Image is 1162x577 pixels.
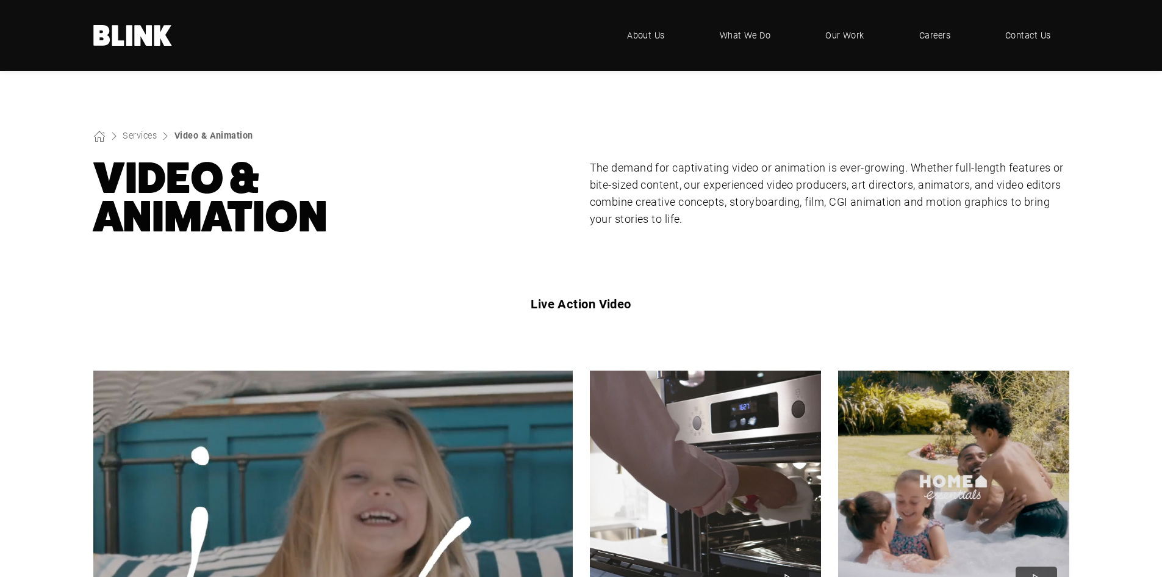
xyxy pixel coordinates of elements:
[123,129,157,141] a: Services
[174,129,253,141] a: Video & Animation
[987,17,1069,54] a: Contact Us
[1005,29,1051,42] span: Contact Us
[259,294,903,313] h1: Live Action Video
[93,25,173,46] a: Home
[701,17,789,54] a: What We Do
[93,159,573,236] h1: Video & Animation
[807,17,883,54] a: Our Work
[627,29,665,42] span: About Us
[901,17,969,54] a: Careers
[609,17,683,54] a: About Us
[590,159,1069,228] p: The demand for captivating video or animation is ever-growing. Whether full-length features or bi...
[825,29,864,42] span: Our Work
[919,29,950,42] span: Careers
[720,29,771,42] span: What We Do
